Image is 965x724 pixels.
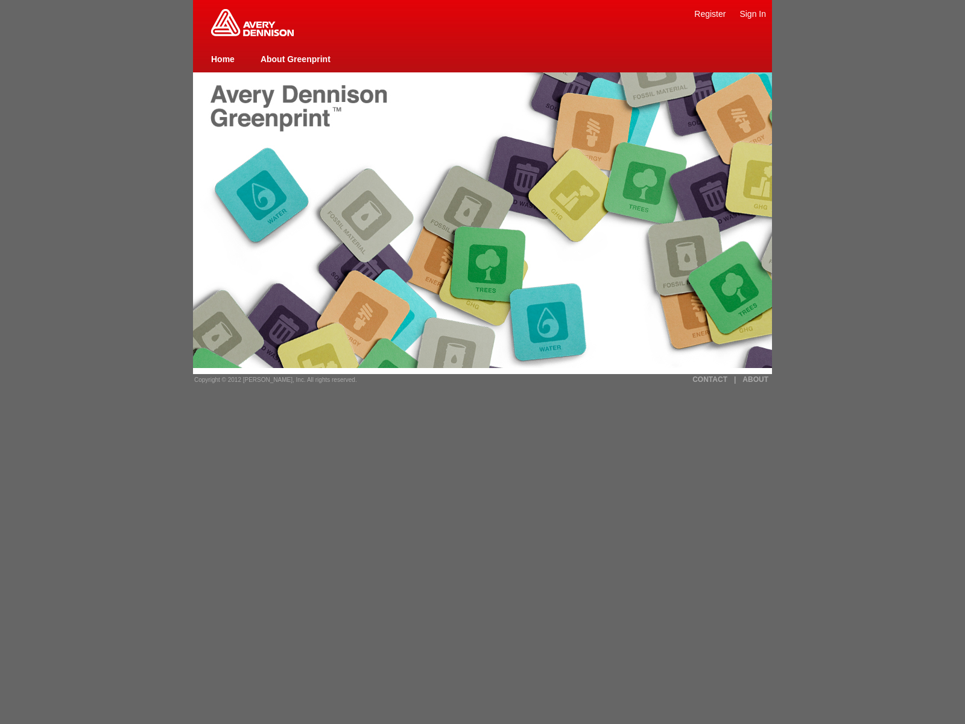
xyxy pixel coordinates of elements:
span: Copyright © 2012 [PERSON_NAME], Inc. All rights reserved. [194,376,357,383]
a: ABOUT [742,375,768,384]
a: Greenprint [211,30,294,37]
a: Sign In [739,9,766,19]
a: About Greenprint [261,54,331,64]
a: Home [211,54,235,64]
a: CONTACT [692,375,727,384]
a: Register [694,9,726,19]
a: | [734,375,736,384]
img: Home [211,9,294,36]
